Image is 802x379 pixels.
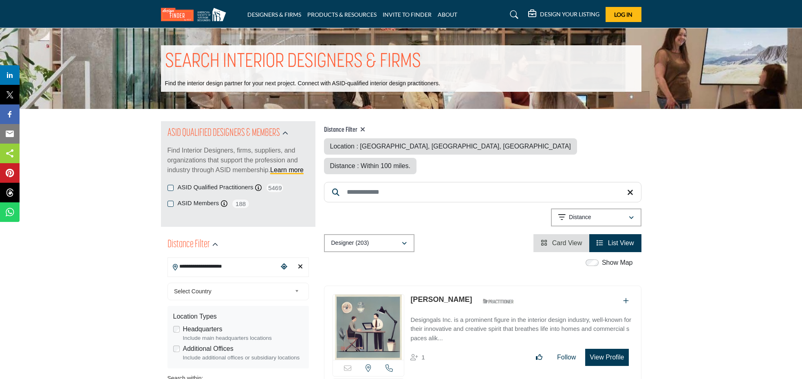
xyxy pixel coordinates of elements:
[569,213,591,222] p: Distance
[330,162,410,169] span: Distance : Within 100 miles.
[421,354,425,361] span: 1
[167,185,174,191] input: ASID Qualified Practitioners checkbox
[167,237,210,252] h2: Distance Filter
[551,208,641,226] button: Distance
[324,234,414,252] button: Designer (203)
[606,7,641,22] button: Log In
[173,312,303,321] div: Location Types
[623,297,629,304] a: Add To List
[324,182,641,202] input: Search Keyword
[502,8,524,21] a: Search
[183,354,303,362] div: Include additional offices or subsidiary locations
[552,349,581,366] button: Follow
[307,11,377,18] a: PRODUCTS & RESOURCES
[183,344,234,354] label: Additional Offices
[438,11,457,18] a: ABOUT
[167,201,174,207] input: ASID Members checkbox
[165,80,440,88] p: Find the interior design partner for your next project. Connect with ASID-qualified interior desi...
[410,310,632,343] a: Designgals Inc. is a prominent figure in the interior design industry, well-known for their innov...
[608,239,634,246] span: List View
[165,49,421,75] h1: SEARCH INTERIOR DESIGNERS & FIRMS
[278,258,290,276] div: Choose your current location
[410,315,632,343] p: Designgals Inc. is a prominent figure in the interior design industry, well-known for their innov...
[270,166,304,173] a: Learn more
[602,258,633,268] label: Show Map
[614,11,632,18] span: Log In
[589,234,641,252] li: List View
[410,294,472,305] p: Melissa Badger
[231,199,250,209] span: 188
[533,234,589,252] li: Card View
[168,259,278,275] input: Search Location
[528,10,599,20] div: DESIGN YOUR LISTING
[174,286,291,296] span: Select Country
[331,239,369,247] p: Designer (203)
[480,296,516,306] img: ASID Qualified Practitioners Badge Icon
[531,349,548,366] button: Like listing
[167,126,280,141] h2: ASID QUALIFIED DESIGNERS & MEMBERS
[178,183,253,192] label: ASID Qualified Practitioners
[540,11,599,18] h5: DESIGN YOUR LISTING
[333,295,404,360] img: Melissa Badger
[383,11,432,18] a: INVITE TO FINDER
[183,334,303,342] div: Include main headquarters locations
[178,199,219,208] label: ASID Members
[552,239,582,246] span: Card View
[324,126,641,134] h4: Distance Filter
[167,146,309,175] p: Find Interior Designers, firms, suppliers, and organizations that support the profession and indu...
[247,11,301,18] a: DESIGNERS & FIRMS
[183,324,223,334] label: Headquarters
[597,239,634,246] a: View List
[585,349,628,366] button: View Profile
[294,258,306,276] div: Clear search location
[410,295,472,304] a: [PERSON_NAME]
[541,239,582,246] a: View Card
[330,143,571,150] span: Location : [GEOGRAPHIC_DATA], [GEOGRAPHIC_DATA], [GEOGRAPHIC_DATA]
[266,183,284,193] span: 5469
[410,352,425,362] div: Followers
[161,8,230,21] img: Site Logo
